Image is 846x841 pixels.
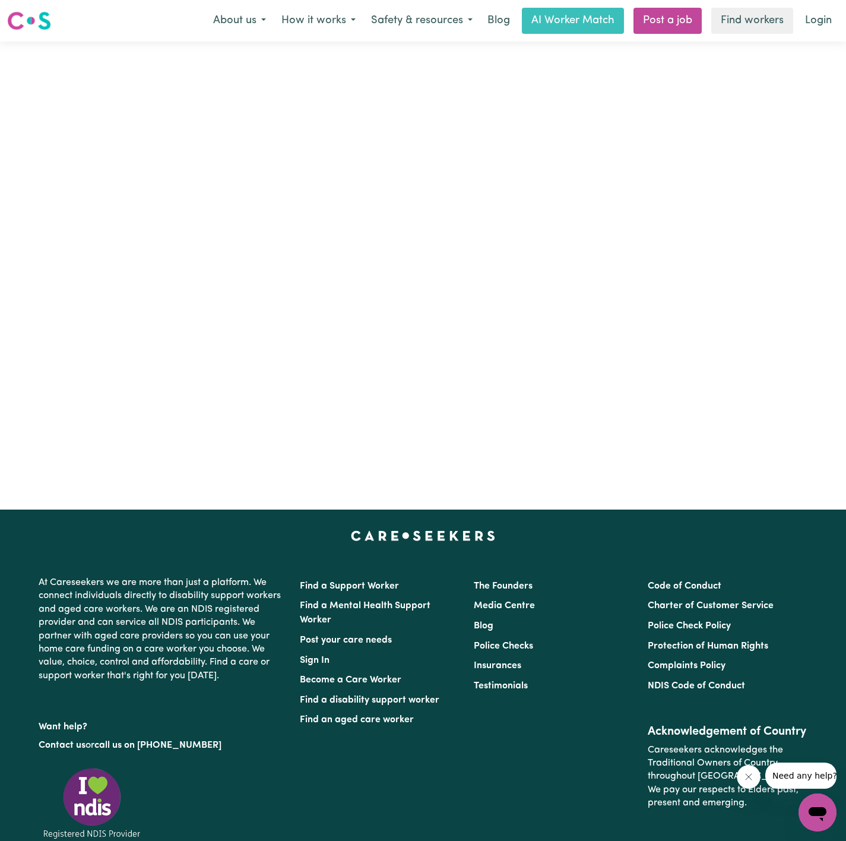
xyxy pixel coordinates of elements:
[262,354,371,363] a: Register as a care seeker
[205,8,274,33] button: About us
[7,10,51,31] img: Careseekers logo
[300,581,399,591] a: Find a Support Worker
[94,741,221,750] a: call us on [PHONE_NUMBER]
[648,621,731,631] a: Police Check Policy
[230,175,299,190] label: Email address
[648,661,725,671] a: Complaints Policy
[474,621,493,631] a: Blog
[363,8,480,33] button: Safety & resources
[799,793,837,831] iframe: Button to launch messaging window
[648,681,745,691] a: NDIS Code of Conduct
[648,725,807,739] h2: Acknowledgement of Country
[230,195,616,223] input: Email address
[648,641,768,651] a: Protection of Human Rights
[737,765,761,789] iframe: Close message
[351,531,495,540] a: Careseekers home page
[765,763,837,789] iframe: Message from company
[633,8,702,34] a: Post a job
[474,601,535,611] a: Media Centre
[474,661,521,671] a: Insurances
[7,7,51,34] a: Careseekers logo
[386,354,497,363] a: Register as a care worker
[648,581,721,591] a: Code of Conduct
[39,766,145,840] img: Registered NDIS provider
[395,394,452,420] button: Back
[512,354,584,363] a: Forgot password
[300,675,401,685] a: Become a Care Worker
[39,741,85,750] a: Contact us
[648,739,807,815] p: Careseekers acknowledges the Traditional Owners of Country throughout [GEOGRAPHIC_DATA]. We pay o...
[648,601,774,611] a: Charter of Customer Service
[230,238,278,253] label: Password
[300,715,414,725] a: Find an aged care worker
[474,681,528,691] a: Testimonials
[711,8,793,34] a: Find workers
[274,8,363,33] button: How it works
[474,581,533,591] a: The Founders
[39,716,286,733] p: Want help?
[39,571,286,687] p: At Careseekers we are more than just a platform. We connect individuals directly to disability su...
[39,734,286,757] p: or
[300,656,329,665] a: Sign In
[798,8,839,34] a: Login
[480,8,517,34] a: Blog
[300,695,439,705] a: Find a disability support worker
[522,8,624,34] a: AI Worker Match
[300,601,430,625] a: Find a Mental Health Support Worker
[395,301,452,327] button: Sign In
[7,8,72,18] span: Need any help?
[474,641,533,651] a: Police Checks
[300,636,392,645] a: Post your care needs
